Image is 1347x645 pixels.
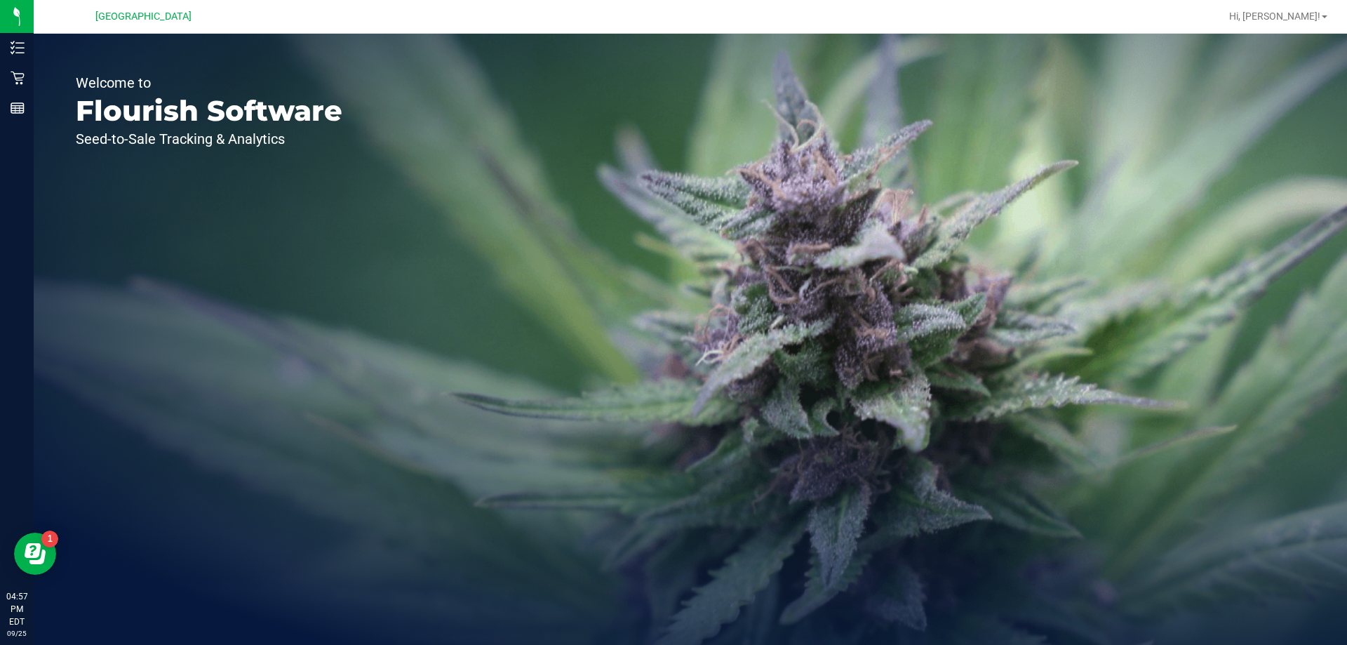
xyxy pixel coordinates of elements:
p: 04:57 PM EDT [6,590,27,628]
p: 09/25 [6,628,27,639]
iframe: Resource center unread badge [41,531,58,547]
p: Welcome to [76,76,342,90]
span: Hi, [PERSON_NAME]! [1229,11,1320,22]
inline-svg: Inventory [11,41,25,55]
iframe: Resource center [14,533,56,575]
inline-svg: Retail [11,71,25,85]
p: Seed-to-Sale Tracking & Analytics [76,132,342,146]
span: [GEOGRAPHIC_DATA] [95,11,192,22]
p: Flourish Software [76,97,342,125]
inline-svg: Reports [11,101,25,115]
